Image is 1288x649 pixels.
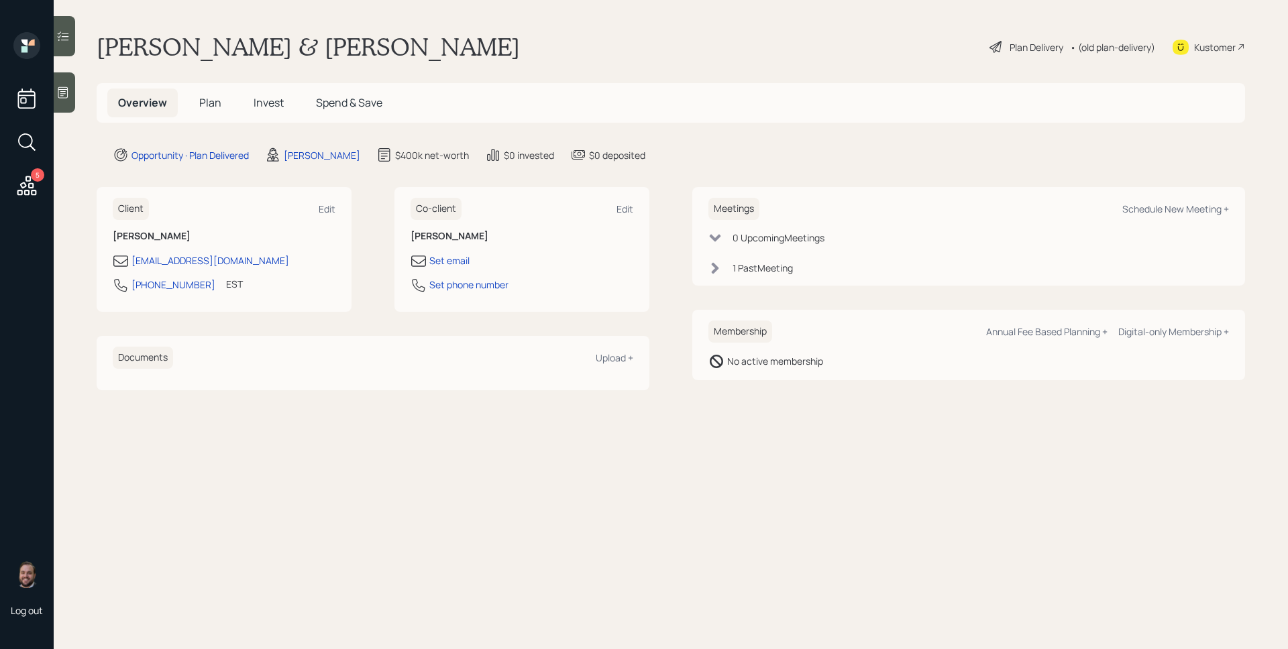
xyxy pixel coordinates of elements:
div: • (old plan-delivery) [1070,40,1155,54]
h6: Documents [113,347,173,369]
span: Spend & Save [316,95,382,110]
div: Digital-only Membership + [1118,325,1229,338]
h6: Meetings [708,198,759,220]
div: [EMAIL_ADDRESS][DOMAIN_NAME] [131,253,289,268]
div: Annual Fee Based Planning + [986,325,1108,338]
div: Edit [616,202,633,215]
div: Log out [11,604,43,617]
div: $400k net-worth [395,148,469,162]
div: Opportunity · Plan Delivered [131,148,249,162]
div: Set phone number [429,278,508,292]
div: 0 Upcoming Meeting s [733,231,824,245]
div: Set email [429,253,470,268]
div: Plan Delivery [1010,40,1063,54]
div: Upload + [596,351,633,364]
span: Invest [254,95,284,110]
div: $0 invested [504,148,554,162]
h1: [PERSON_NAME] & [PERSON_NAME] [97,32,520,62]
div: 1 Past Meeting [733,261,793,275]
h6: Membership [708,320,772,343]
div: Kustomer [1194,40,1236,54]
div: $0 deposited [589,148,645,162]
span: Plan [199,95,221,110]
h6: [PERSON_NAME] [113,231,335,242]
div: [PERSON_NAME] [284,148,360,162]
h6: [PERSON_NAME] [411,231,633,242]
span: Overview [118,95,167,110]
div: EST [226,277,243,291]
div: [PHONE_NUMBER] [131,278,215,292]
div: Schedule New Meeting + [1122,202,1229,215]
div: Edit [319,202,335,215]
div: 5 [31,168,44,182]
img: james-distasi-headshot.png [13,561,40,588]
h6: Client [113,198,149,220]
h6: Co-client [411,198,462,220]
div: No active membership [727,354,823,368]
